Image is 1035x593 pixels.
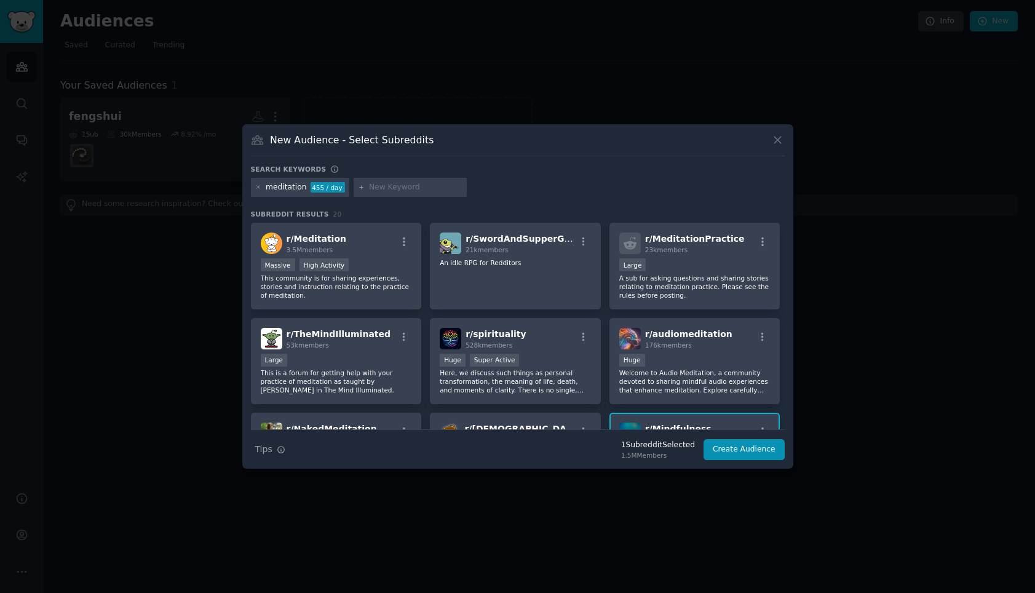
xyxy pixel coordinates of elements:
[261,354,288,367] div: Large
[466,341,512,349] span: 528k members
[261,368,412,394] p: This is a forum for getting help with your practice of meditation as taught by [PERSON_NAME] in T...
[645,341,692,349] span: 176k members
[619,258,646,271] div: Large
[440,423,460,444] img: Buddhism
[704,439,785,460] button: Create Audience
[261,258,295,271] div: Massive
[440,233,461,254] img: SwordAndSupperGame
[619,368,771,394] p: Welcome to Audio Meditation, a community devoted to sharing mindful audio experiences that enhanc...
[261,328,282,349] img: TheMindIlluminated
[369,182,462,193] input: New Keyword
[287,329,391,339] span: r/ TheMindIlluminated
[440,328,461,349] img: spirituality
[287,424,377,434] span: r/ NakedMeditation
[645,329,732,339] span: r/ audiomeditation
[470,354,520,367] div: Super Active
[299,258,349,271] div: High Activity
[645,424,712,434] span: r/ Mindfulness
[645,246,688,253] span: 23k members
[261,274,412,300] p: This community is for sharing experiences, stories and instruction relating to the practice of me...
[333,210,342,218] span: 20
[621,451,695,460] div: 1.5M Members
[261,233,282,254] img: Meditation
[464,424,581,434] span: r/ [DEMOGRAPHIC_DATA]
[255,443,272,456] span: Tips
[251,210,329,218] span: Subreddit Results
[619,328,641,349] img: audiomeditation
[621,440,695,451] div: 1 Subreddit Selected
[270,133,434,146] h3: New Audience - Select Subreddits
[287,341,329,349] span: 53k members
[466,329,526,339] span: r/ spirituality
[287,246,333,253] span: 3.5M members
[251,439,290,460] button: Tips
[619,423,641,444] img: Mindfulness
[645,234,745,244] span: r/ MeditationPractice
[287,234,347,244] span: r/ Meditation
[261,423,282,444] img: NakedMeditation
[266,182,306,193] div: meditation
[440,354,466,367] div: Huge
[311,182,345,193] div: 455 / day
[440,368,591,394] p: Here, we discuss such things as personal transformation, the meaning of life, death, and moments ...
[251,165,327,173] h3: Search keywords
[466,246,508,253] span: 21k members
[440,258,591,267] p: An idle RPG for Redditors
[466,234,585,244] span: r/ SwordAndSupperGame
[619,354,645,367] div: Huge
[619,274,771,300] p: A sub for asking questions and sharing stories relating to meditation practice. Please see the ru...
